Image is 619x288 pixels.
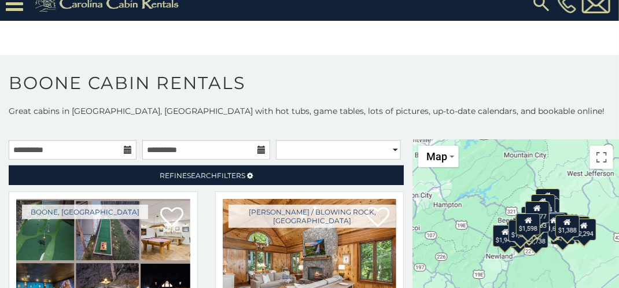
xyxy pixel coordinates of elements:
div: $1,944 [493,225,517,247]
div: $1,854 [530,194,555,216]
div: $1,877 [509,220,533,242]
div: $2,601 [536,189,560,211]
span: Refine Filters [160,171,245,180]
div: $1,738 [524,226,548,248]
div: $1,603 [525,211,550,232]
span: Search [187,171,217,180]
a: RefineSearchFilters [9,165,404,185]
span: Map [426,150,447,163]
button: Change map style [418,146,459,167]
a: Add to favorites [160,206,183,230]
div: $1,633 [541,213,566,235]
div: $2,177 [525,201,549,223]
div: $1,388 [555,215,580,237]
div: $2,073 [543,212,568,234]
button: Toggle fullscreen view [590,146,613,169]
div: $1,598 [516,213,540,235]
a: Boone, [GEOGRAPHIC_DATA] [22,205,148,219]
div: $2,294 [572,219,596,241]
a: [PERSON_NAME] / Blowing Rock, [GEOGRAPHIC_DATA] [229,205,397,228]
